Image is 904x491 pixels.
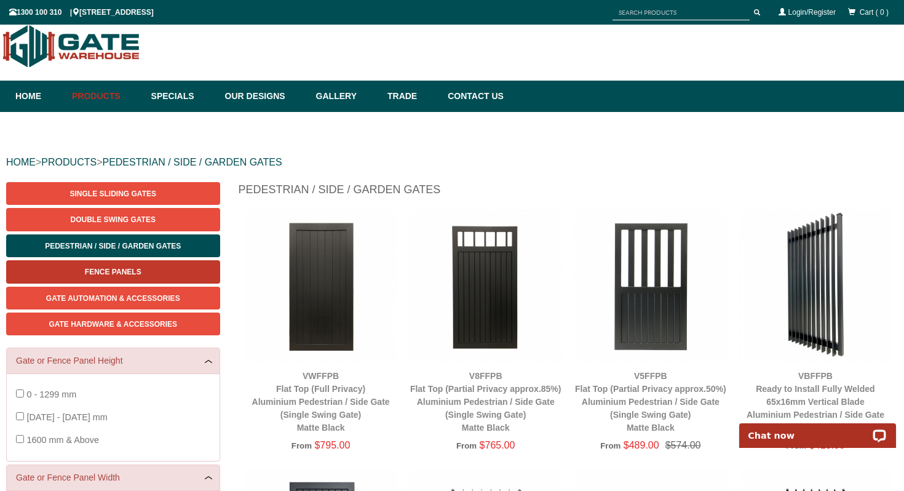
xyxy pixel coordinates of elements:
[480,440,515,450] span: $765.00
[85,268,141,276] span: Fence Panels
[381,81,442,112] a: Trade
[624,440,659,450] span: $489.00
[600,441,621,450] span: From
[291,441,312,450] span: From
[747,371,884,433] a: VBFFPBReady to Install Fully Welded 65x16mm Vertical BladeAluminium Pedestrian / Side GateMatte B...
[6,208,220,231] a: Double Swing Gates
[41,157,97,167] a: PRODUCTS
[442,81,504,112] a: Contact Us
[145,81,219,112] a: Specials
[410,371,561,433] a: V8FFPBFlat Top (Partial Privacy approx.85%)Aluminium Pedestrian / Side Gate (Single Swing Gate)Ma...
[6,143,898,182] div: > >
[6,157,36,167] a: HOME
[9,8,154,17] span: 1300 100 310 | [STREET_ADDRESS]
[6,182,220,205] a: Single Sliding Gates
[659,440,701,450] span: $574.00
[575,371,726,433] a: V5FFPBFlat Top (Partial Privacy approx.50%)Aluminium Pedestrian / Side Gate (Single Swing Gate)Ma...
[613,5,750,20] input: SEARCH PRODUCTS
[26,435,99,445] span: 1600 mm & Above
[788,8,836,17] a: Login/Register
[16,354,210,367] a: Gate or Fence Panel Height
[6,313,220,335] a: Gate Hardware & Accessories
[739,210,892,362] img: VBFFPB - Ready to Install Fully Welded 65x16mm Vertical Blade - Aluminium Pedestrian / Side Gate ...
[6,287,220,309] a: Gate Automation & Accessories
[574,210,727,362] img: V5FFPB - Flat Top (Partial Privacy approx.50%) - Aluminium Pedestrian / Side Gate (Single Swing G...
[6,260,220,283] a: Fence Panels
[456,441,477,450] span: From
[731,409,904,448] iframe: LiveChat chat widget
[860,8,889,17] span: Cart ( 0 )
[310,81,381,112] a: Gallery
[15,81,66,112] a: Home
[49,320,177,329] span: Gate Hardware & Accessories
[16,471,210,484] a: Gate or Fence Panel Width
[6,234,220,257] a: Pedestrian / Side / Garden Gates
[26,389,76,399] span: 0 - 1299 mm
[252,371,390,433] a: VWFFPBFlat Top (Full Privacy)Aluminium Pedestrian / Side Gate (Single Swing Gate)Matte Black
[45,242,181,250] span: Pedestrian / Side / Garden Gates
[245,210,397,362] img: VWFFPB - Flat Top (Full Privacy) - Aluminium Pedestrian / Side Gate (Single Swing Gate) - Matte B...
[66,81,145,112] a: Products
[46,294,180,303] span: Gate Automation & Accessories
[102,157,282,167] a: PEDESTRIAN / SIDE / GARDEN GATES
[239,182,898,204] h1: Pedestrian / Side / Garden Gates
[26,412,107,422] span: [DATE] - [DATE] mm
[70,190,156,198] span: Single Sliding Gates
[219,81,310,112] a: Our Designs
[410,210,562,362] img: V8FFPB - Flat Top (Partial Privacy approx.85%) - Aluminium Pedestrian / Side Gate (Single Swing G...
[71,215,156,224] span: Double Swing Gates
[314,440,350,450] span: $795.00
